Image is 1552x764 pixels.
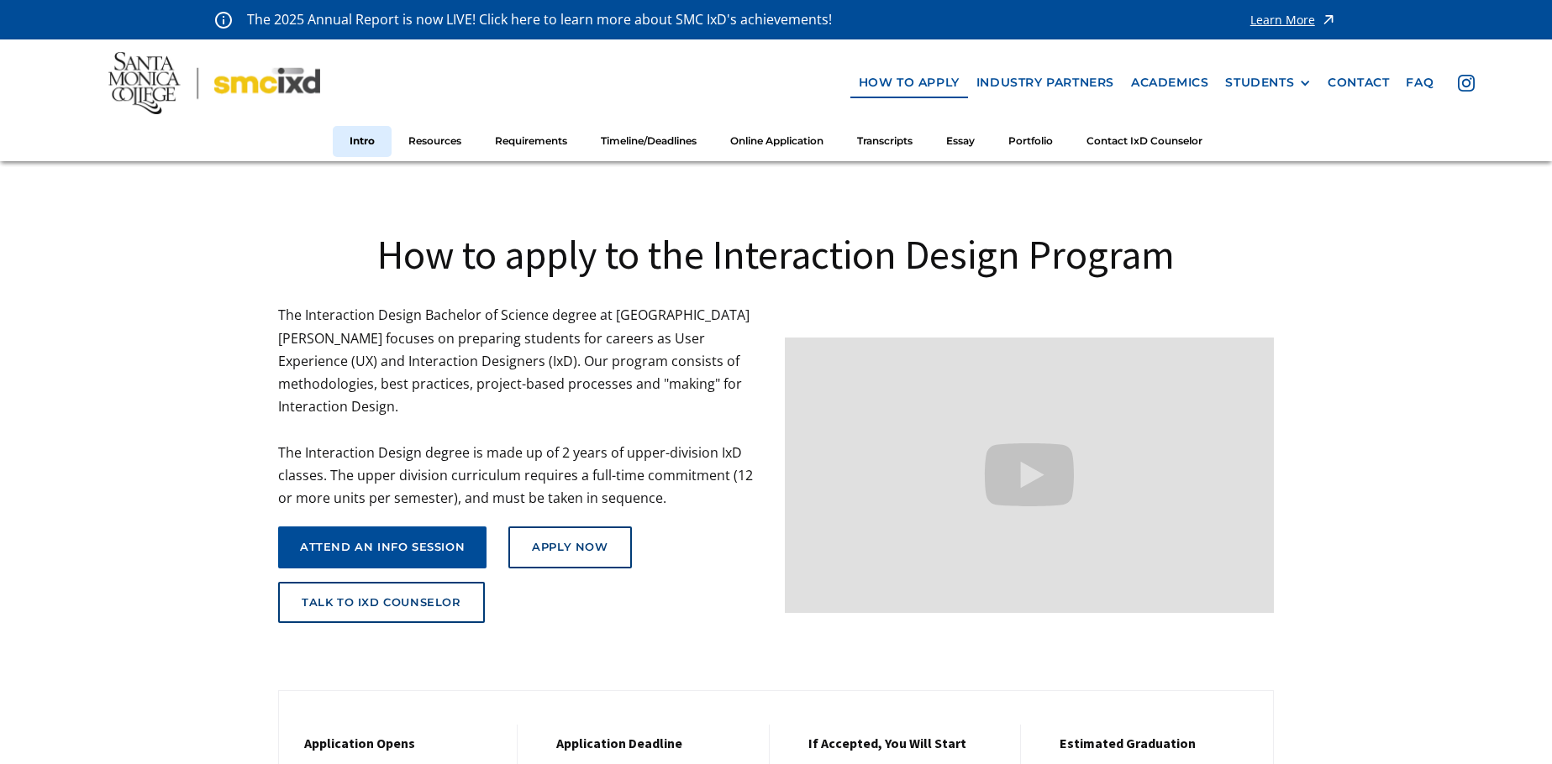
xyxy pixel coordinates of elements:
h5: Application Opens [304,735,500,751]
a: attend an info session [278,526,487,568]
a: faq [1397,67,1442,98]
h5: If Accepted, You Will Start [808,735,1004,751]
img: Santa Monica College - SMC IxD logo [108,52,320,114]
a: Intro [333,126,392,157]
h5: Application Deadline [556,735,752,751]
p: The Interaction Design Bachelor of Science degree at [GEOGRAPHIC_DATA][PERSON_NAME] focuses on pr... [278,304,768,510]
a: Contact IxD Counselor [1070,126,1219,157]
a: Essay [929,126,992,157]
p: The 2025 Annual Report is now LIVE! Click here to learn more about SMC IxD's achievements! [247,8,834,31]
div: Learn More [1250,14,1315,26]
div: attend an info session [300,541,465,554]
a: Academics [1123,67,1217,98]
img: icon - instagram [1458,75,1475,92]
a: Online Application [713,126,840,157]
img: icon - arrow - alert [1320,8,1337,31]
div: STUDENTS [1225,76,1311,90]
h1: How to apply to the Interaction Design Program [278,228,1274,280]
a: Apply Now [508,526,631,568]
div: talk to ixd counselor [302,596,461,610]
div: Apply Now [532,541,608,554]
a: contact [1319,67,1397,98]
iframe: Design your future with a Bachelor's Degree in Interaction Design from Santa Monica College [785,338,1275,612]
a: Timeline/Deadlines [584,126,713,157]
a: talk to ixd counselor [278,582,485,624]
img: icon - information - alert [215,11,232,29]
a: Portfolio [992,126,1070,157]
a: industry partners [968,67,1123,98]
a: how to apply [850,67,968,98]
a: Resources [392,126,478,157]
div: STUDENTS [1225,76,1294,90]
a: Transcripts [840,126,929,157]
a: Learn More [1250,8,1337,31]
a: Requirements [478,126,584,157]
h5: estimated graduation [1060,735,1256,751]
